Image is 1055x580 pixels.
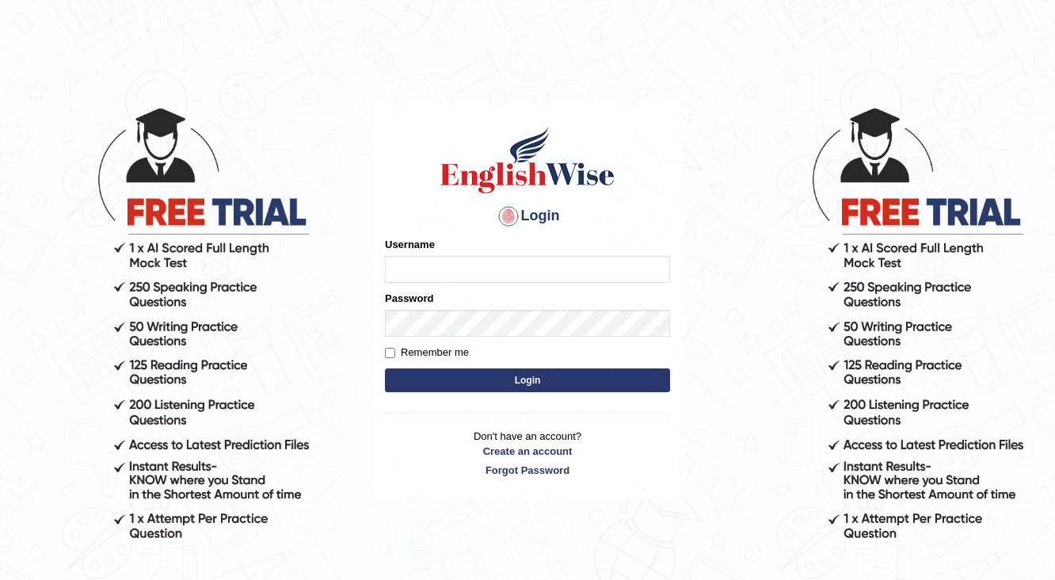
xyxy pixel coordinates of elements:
button: Login [385,368,670,392]
input: Remember me [385,348,395,358]
label: Username [385,237,435,252]
p: Don't have an account? [385,429,670,478]
label: Remember me [385,345,469,361]
a: Forgot Password [385,463,670,478]
a: Create an account [385,444,670,459]
label: Password [385,291,433,306]
img: Logo of English Wise sign in for intelligent practice with AI [437,124,618,196]
h4: Login [385,204,670,229]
